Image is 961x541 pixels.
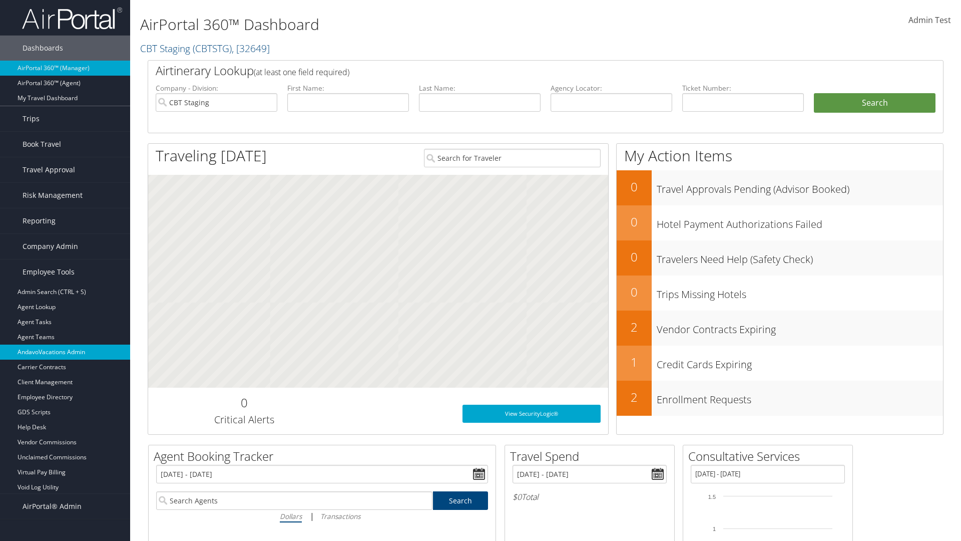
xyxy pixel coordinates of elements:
[551,83,672,93] label: Agency Locator:
[140,42,270,55] a: CBT Staging
[156,83,277,93] label: Company - Division:
[22,7,122,30] img: airportal-logo.png
[23,259,75,285] span: Employee Tools
[513,491,667,502] h6: Total
[320,511,360,521] i: Transactions
[617,170,943,205] a: 0Travel Approvals Pending (Advisor Booked)
[617,381,943,416] a: 2Enrollment Requests
[23,36,63,61] span: Dashboards
[156,145,267,166] h1: Traveling [DATE]
[617,346,943,381] a: 1Credit Cards Expiring
[617,248,652,265] h2: 0
[657,212,943,231] h3: Hotel Payment Authorizations Failed
[156,62,869,79] h2: Airtinerary Lookup
[513,491,522,502] span: $0
[424,149,601,167] input: Search for Traveler
[617,240,943,276] a: 0Travelers Need Help (Safety Check)
[232,42,270,55] span: , [ 32649 ]
[708,494,716,500] tspan: 1.5
[280,511,302,521] i: Dollars
[617,389,652,406] h2: 2
[23,234,78,259] span: Company Admin
[617,276,943,311] a: 0Trips Missing Hotels
[657,388,943,407] h3: Enrollment Requests
[814,93,935,113] button: Search
[688,448,852,465] h2: Consultative Services
[140,14,681,35] h1: AirPortal 360™ Dashboard
[156,413,332,427] h3: Critical Alerts
[713,526,716,532] tspan: 1
[617,354,652,371] h2: 1
[617,178,652,195] h2: 0
[23,106,40,131] span: Trips
[657,318,943,337] h3: Vendor Contracts Expiring
[193,42,232,55] span: ( CBTSTG )
[617,311,943,346] a: 2Vendor Contracts Expiring
[287,83,409,93] label: First Name:
[617,145,943,166] h1: My Action Items
[657,283,943,302] h3: Trips Missing Hotels
[23,157,75,182] span: Travel Approval
[433,491,489,510] a: Search
[156,510,488,522] div: |
[657,177,943,196] h3: Travel Approvals Pending (Advisor Booked)
[657,353,943,372] h3: Credit Cards Expiring
[682,83,804,93] label: Ticket Number:
[510,448,674,465] h2: Travel Spend
[657,247,943,266] h3: Travelers Need Help (Safety Check)
[908,5,951,36] a: Admin Test
[908,15,951,26] span: Admin Test
[617,205,943,240] a: 0Hotel Payment Authorizations Failed
[156,491,432,510] input: Search Agents
[419,83,541,93] label: Last Name:
[154,448,496,465] h2: Agent Booking Tracker
[462,405,601,423] a: View SecurityLogic®
[617,319,652,336] h2: 2
[617,284,652,301] h2: 0
[254,67,349,78] span: (at least one field required)
[617,213,652,230] h2: 0
[156,394,332,411] h2: 0
[23,183,83,208] span: Risk Management
[23,132,61,157] span: Book Travel
[23,494,82,519] span: AirPortal® Admin
[23,208,56,233] span: Reporting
